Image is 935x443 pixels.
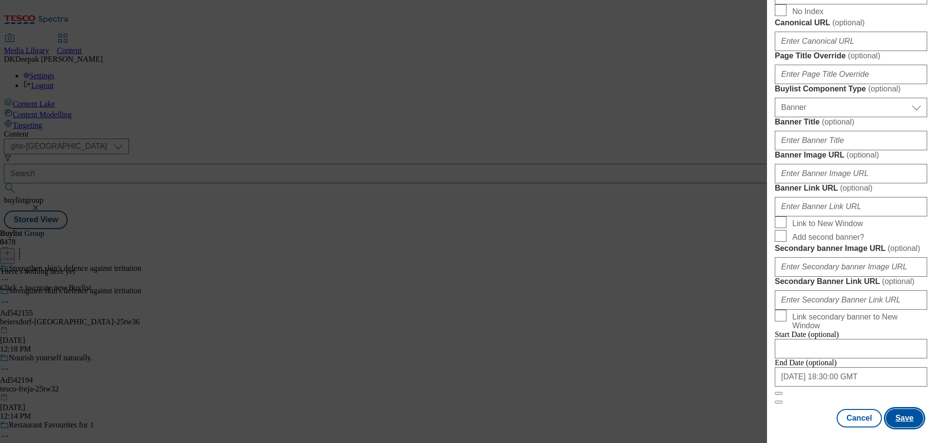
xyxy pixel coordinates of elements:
[775,197,927,216] input: Enter Banner Link URL
[775,367,927,387] input: Enter Date
[840,184,873,192] span: ( optional )
[837,409,881,427] button: Cancel
[775,84,927,94] label: Buylist Component Type
[792,233,864,242] span: Add second banner?
[822,118,855,126] span: ( optional )
[775,18,927,28] label: Canonical URL
[775,65,927,84] input: Enter Page Title Override
[775,277,927,286] label: Secondary Banner Link URL
[848,52,880,60] span: ( optional )
[886,409,923,427] button: Save
[775,358,837,367] span: End Date (optional)
[775,330,839,338] span: Start Date (optional)
[775,244,927,253] label: Secondary banner Image URL
[868,85,901,93] span: ( optional )
[792,313,923,330] span: Link secondary banner to New Window
[775,290,927,310] input: Enter Secondary Banner Link URL
[775,257,927,277] input: Enter Secondary banner Image URL
[888,244,920,252] span: ( optional )
[775,32,927,51] input: Enter Canonical URL
[846,151,879,159] span: ( optional )
[775,164,927,183] input: Enter Banner Image URL
[775,392,783,395] button: Close
[882,277,915,285] span: ( optional )
[775,51,927,61] label: Page Title Override
[775,150,927,160] label: Banner Image URL
[775,131,927,150] input: Enter Banner Title
[792,7,823,16] span: No Index
[775,339,927,358] input: Enter Date
[775,117,927,127] label: Banner Title
[792,219,863,228] span: Link to New Window
[775,183,927,193] label: Banner Link URL
[832,18,865,27] span: ( optional )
